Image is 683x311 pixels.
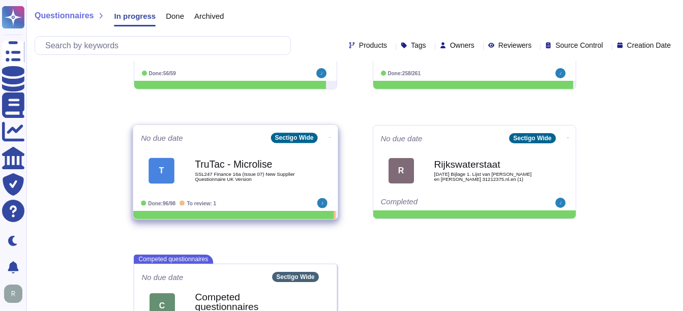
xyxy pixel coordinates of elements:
[194,12,224,20] span: Archived
[40,37,290,54] input: Search by keywords
[195,160,298,169] b: TruTac - Microlise
[381,198,506,208] div: Completed
[142,273,184,281] span: No due date
[149,158,174,183] div: T
[114,12,156,20] span: In progress
[187,200,216,206] span: To review: 1
[195,172,298,181] span: SSL247 Finance 16a (Issue 07) New Supplier Questionnaire UK Version
[434,160,536,169] b: Rijkswaterstaat
[389,158,414,183] div: R
[134,255,214,264] span: Competed questionnaires
[272,272,318,282] div: Sectigo Wide
[141,134,183,142] span: No due date
[555,42,603,49] span: Source Control
[316,68,326,78] img: user
[450,42,474,49] span: Owners
[388,71,421,76] span: Done: 258/261
[2,283,29,305] button: user
[317,198,327,208] img: user
[555,198,566,208] img: user
[627,42,671,49] span: Creation Date
[555,68,566,78] img: user
[381,135,423,142] span: No due date
[434,172,536,181] span: [DATE] Bijlage 1. Lijst van [PERSON_NAME] en [PERSON_NAME] 31212375.nl.en (1)
[35,12,94,20] span: Questionnaires
[271,133,317,143] div: Sectigo Wide
[509,133,555,143] div: Sectigo Wide
[149,71,176,76] span: Done: 56/59
[4,285,22,303] img: user
[411,42,426,49] span: Tags
[359,42,387,49] span: Products
[148,200,175,206] span: Done: 96/98
[498,42,531,49] span: Reviewers
[166,12,184,20] span: Done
